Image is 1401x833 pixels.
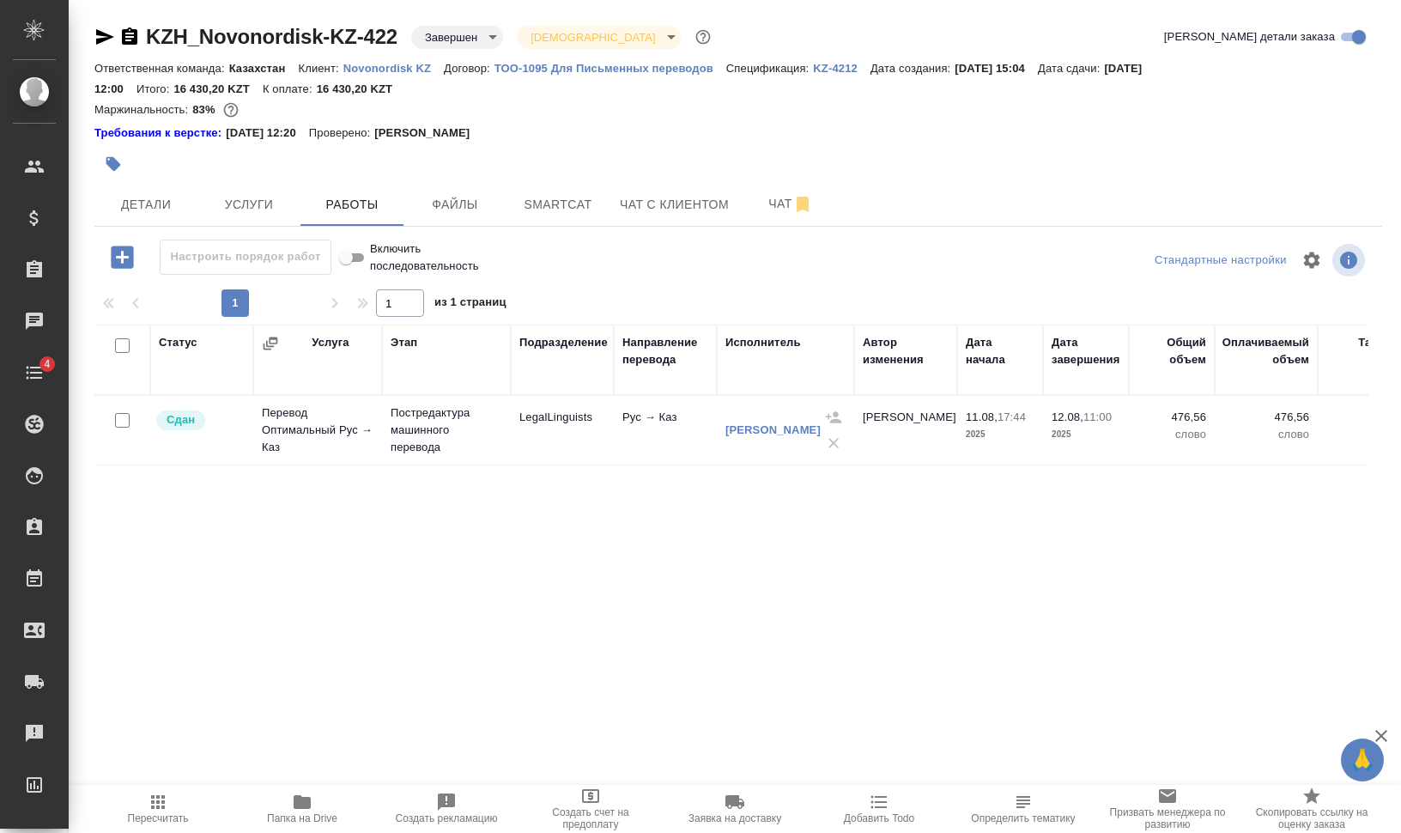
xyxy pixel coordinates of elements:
td: Перевод Оптимальный Рус → Каз [253,396,382,465]
td: Рус → Каз [614,400,717,460]
p: К оплате: [263,82,317,95]
span: Включить последовательность [370,240,504,275]
a: KZH_Novonordisk-KZ-422 [146,25,397,48]
button: Скопировать ссылку [119,27,140,47]
p: 11:00 [1083,410,1112,423]
span: Пересчитать [128,812,189,824]
button: Пересчитать [86,785,230,833]
p: 476,56 [1137,409,1206,426]
div: Статус [159,334,197,351]
svg: Отписаться [792,194,813,215]
div: Менеджер проверил работу исполнителя, передает ее на следующий этап [155,409,245,432]
p: Итого: [136,82,173,95]
div: Оплачиваемый объем [1222,334,1309,368]
div: Автор изменения [863,334,949,368]
p: Дата создания: [870,62,955,75]
p: ТОО-1095 Для Письменных переводов [494,62,726,75]
button: Заявка на доставку [663,785,807,833]
div: Завершен [411,26,503,49]
p: Спецификация: [726,62,813,75]
a: ТОО-1095 Для Письменных переводов [494,60,726,75]
div: Общий объем [1137,334,1206,368]
div: Исполнитель [725,334,801,351]
span: Создать счет на предоплату [529,806,652,830]
button: 366.95 RUB; [220,99,242,121]
div: Завершен [517,26,681,49]
div: Услуга [312,334,349,351]
p: 476,56 [1223,409,1309,426]
button: Скопировать ссылку на оценку заказа [1240,785,1384,833]
p: Проверено: [309,125,375,142]
td: LegalLinguists [511,400,614,460]
button: Доп статусы указывают на важность/срочность заказа [692,26,714,48]
p: Novonordisk KZ [343,62,444,75]
p: 2025 [966,426,1034,443]
button: Папка на Drive [230,785,374,833]
span: Призвать менеджера по развитию [1106,806,1229,830]
p: Казахстан [229,62,299,75]
p: 0,77 [1326,409,1395,426]
p: Ответственная команда: [94,62,229,75]
p: [PERSON_NAME] [374,125,482,142]
a: [PERSON_NAME] [725,423,821,436]
span: Определить тематику [971,812,1075,824]
a: Требования к верстке: [94,125,226,142]
span: 🙏 [1348,742,1377,778]
p: слово [1223,426,1309,443]
span: Добавить Todo [844,812,914,824]
span: Чат с клиентом [620,194,729,216]
button: [DEMOGRAPHIC_DATA] [525,30,660,45]
button: Сгруппировать [262,335,279,352]
span: Создать рекламацию [396,812,498,824]
button: Добавить тэг [94,145,132,183]
p: RUB [1326,426,1395,443]
p: 2025 [1052,426,1120,443]
span: Настроить таблицу [1291,240,1332,281]
div: Подразделение [519,334,608,351]
span: Файлы [414,194,496,216]
p: Сдан [167,411,195,429]
span: из 1 страниц [434,292,506,317]
p: 83% [192,103,219,116]
a: KZ-4212 [813,60,870,75]
span: Скопировать ссылку на оценку заказа [1250,806,1374,830]
p: 17:44 [998,410,1026,423]
p: 12.08, [1052,410,1083,423]
button: Призвать менеджера по развитию [1095,785,1240,833]
span: Детали [105,194,187,216]
p: Клиент: [298,62,343,75]
button: Создать счет на предоплату [519,785,663,833]
button: Завершен [420,30,482,45]
div: Дата завершения [1052,334,1120,368]
div: Тариф [1358,334,1395,351]
a: 4 [4,351,64,394]
span: Чат [749,193,832,215]
button: Добавить работу [99,240,146,275]
span: Заявка на доставку [688,812,781,824]
button: Добавить Todo [807,785,951,833]
a: Novonordisk KZ [343,60,444,75]
span: [PERSON_NAME] детали заказа [1164,28,1335,46]
span: Папка на Drive [267,812,337,824]
p: Договор: [444,62,494,75]
span: Посмотреть информацию [1332,244,1368,277]
div: Направление перевода [622,334,708,368]
button: Определить тематику [951,785,1095,833]
button: Скопировать ссылку для ЯМессенджера [94,27,115,47]
span: Работы [311,194,393,216]
p: KZ-4212 [813,62,870,75]
span: Smartcat [517,194,599,216]
div: Этап [391,334,417,351]
p: Постредактура машинного перевода [391,404,502,456]
p: [DATE] 15:04 [955,62,1038,75]
p: 11.08, [966,410,998,423]
p: слово [1137,426,1206,443]
p: 16 430,20 KZT [317,82,406,95]
button: 🙏 [1341,739,1384,781]
p: [DATE] 12:20 [226,125,309,142]
p: Дата сдачи: [1038,62,1104,75]
td: [PERSON_NAME] [854,400,957,460]
div: Нажми, чтобы открыть папку с инструкцией [94,125,226,142]
span: 4 [33,356,60,373]
button: Создать рекламацию [374,785,519,833]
